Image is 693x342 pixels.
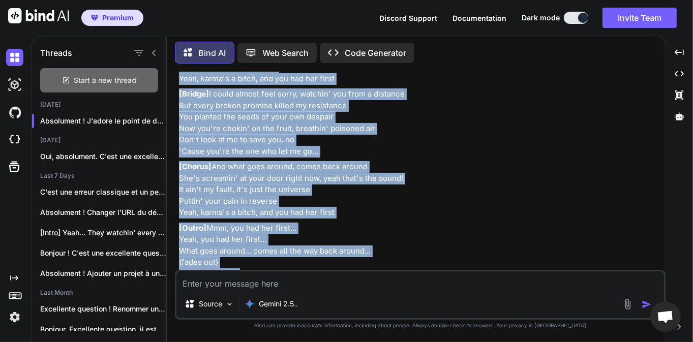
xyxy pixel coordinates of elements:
[40,304,166,314] p: Excellente question ! Renommer un Volume Logique...
[345,47,406,59] p: Code Generator
[453,13,506,23] button: Documentation
[179,89,209,99] strong: [Bridge]
[179,88,664,157] p: I could almost feel sorry, watchin' you from a distance But every broken promise killed my resist...
[179,223,664,303] p: Mmm, you had her first... Yeah, you had her first... What goes around... comes all the way back a...
[81,10,143,26] button: premiumPremium
[245,299,255,309] img: Gemini 2.5 Pro
[6,49,23,66] img: darkChat
[522,13,560,23] span: Dark mode
[74,75,137,85] span: Start a new thread
[225,300,234,308] img: Pick Models
[8,8,69,23] img: Bind AI
[40,47,72,59] h1: Threads
[32,289,166,297] h2: Last Month
[379,13,437,23] button: Discord Support
[198,47,226,59] p: Bind AI
[91,15,98,21] img: premium
[6,104,23,121] img: githubDark
[642,299,652,309] img: icon
[650,301,681,332] div: Ouvrir le chat
[40,151,166,162] p: Oui, absolument. C'est une excellente id...
[40,187,166,197] p: C'est une erreur classique et un peu...
[179,162,212,171] strong: [Chorus]
[6,131,23,148] img: cloudideIcon
[40,324,166,334] p: Bonjour, Excellente question, il est primordial de...
[199,299,222,309] p: Source
[32,136,166,144] h2: [DATE]
[102,13,134,23] span: Premium
[259,299,298,309] p: Gemini 2.5..
[179,161,664,219] p: And what goes around, comes back around She's screamin' at your door right now, yeah that's the s...
[40,207,166,217] p: Absolument ! Changer l'URL du dépôt distant...
[40,268,166,278] p: Absolument ! Ajouter un projet à une...
[40,116,166,126] p: Absolument ! J'adore le point de départ....
[262,47,309,59] p: Web Search
[40,248,166,258] p: Bonjour ! C'est une excellente question qui...
[379,14,437,22] span: Discord Support
[602,8,677,28] button: Invite Team
[32,101,166,109] h2: [DATE]
[6,308,23,326] img: settings
[622,298,634,310] img: attachment
[453,14,506,22] span: Documentation
[6,76,23,94] img: darkAi-studio
[179,223,206,233] strong: [Outro]
[40,228,166,238] p: [Intro] Yeah... They watchin' every move... Let...
[32,172,166,180] h2: Last 7 Days
[175,322,666,329] p: Bind can provide inaccurate information, including about people. Always double-check its answers....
